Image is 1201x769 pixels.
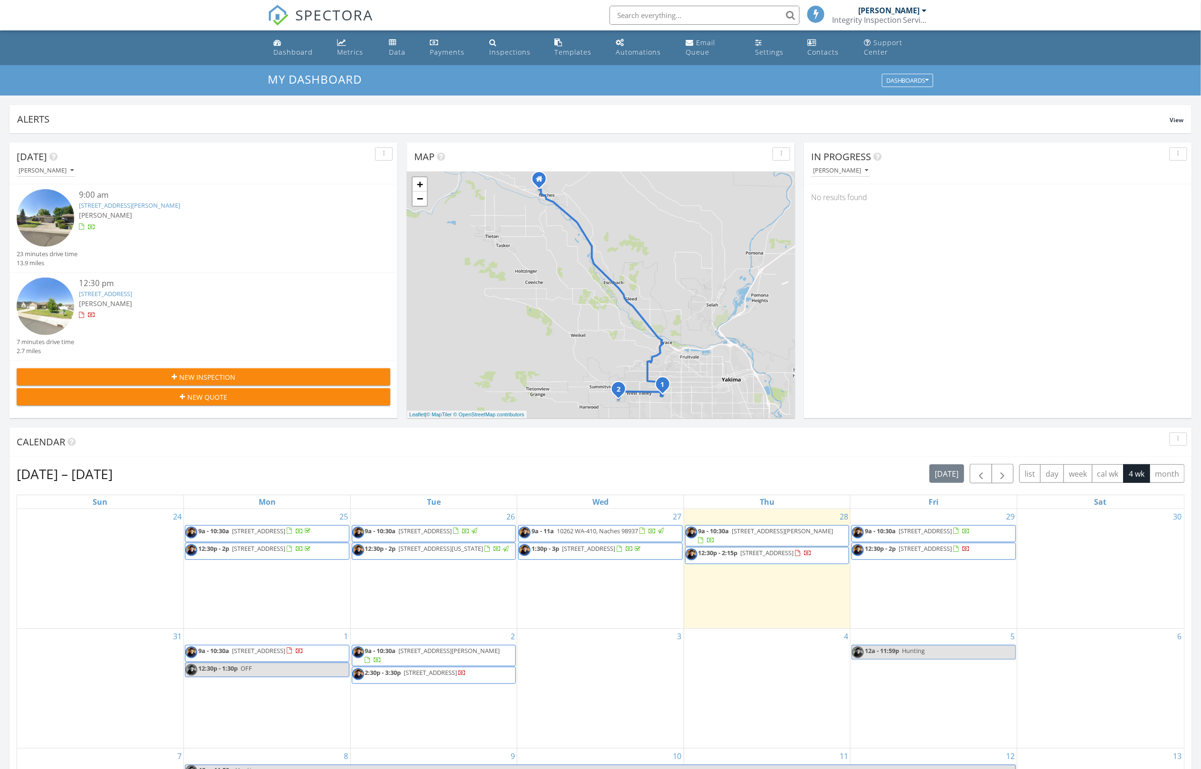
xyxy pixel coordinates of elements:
[684,628,851,749] td: Go to September 4, 2025
[927,495,941,509] a: Friday
[241,664,252,673] span: OFF
[17,113,1170,125] div: Alerts
[171,509,184,524] a: Go to August 24, 2025
[612,34,675,61] a: Automations (Basic)
[1017,509,1184,629] td: Go to August 30, 2025
[811,164,870,177] button: [PERSON_NAME]
[1040,464,1064,483] button: day
[671,509,684,524] a: Go to August 27, 2025
[17,189,390,268] a: 9:00 am [STREET_ADDRESS][PERSON_NAME] [PERSON_NAME] 23 minutes drive time 13.9 miles
[1005,749,1017,764] a: Go to September 12, 2025
[485,34,543,61] a: Inspections
[851,628,1017,749] td: Go to September 5, 2025
[270,34,326,61] a: Dashboard
[865,527,896,535] span: 9a - 10:30a
[365,544,396,553] span: 12:30p - 2p
[617,386,620,393] i: 2
[509,629,517,644] a: Go to September 2, 2025
[842,629,850,644] a: Go to September 4, 2025
[517,509,684,629] td: Go to August 27, 2025
[79,189,359,201] div: 9:00 am
[414,150,435,163] span: Map
[532,544,559,553] span: 1:30p - 3p
[365,646,396,655] span: 9a - 10:30a
[232,646,285,655] span: [STREET_ADDRESS]
[79,299,132,308] span: [PERSON_NAME]
[852,527,864,538] img: img_6211.jpg
[425,495,443,509] a: Tuesday
[91,495,110,509] a: Sunday
[17,509,184,629] td: Go to August 24, 2025
[185,664,197,676] img: img_6211.jpg
[350,628,517,749] td: Go to September 2, 2025
[861,34,931,61] a: Support Center
[79,278,359,289] div: 12:30 pm
[198,646,229,655] span: 9a - 10:30a
[365,527,479,535] a: 9a - 10:30a [STREET_ADDRESS]
[273,48,313,57] div: Dashboard
[698,527,729,535] span: 9a - 10:30a
[562,544,615,553] span: [STREET_ADDRESS]
[509,749,517,764] a: Go to September 9, 2025
[185,525,349,542] a: 9a - 10:30a [STREET_ADDRESS]
[661,382,665,388] i: 1
[17,250,77,259] div: 23 minutes drive time
[352,527,364,538] img: img_6211.jpg
[619,389,624,394] div: 1010 S 89th Ave, Yakima, WA 98908
[399,544,484,553] span: [STREET_ADDRESS][US_STATE]
[489,48,531,57] div: Inspections
[807,48,839,57] div: Contacts
[198,527,312,535] a: 9a - 10:30a [STREET_ADDRESS]
[17,628,184,749] td: Go to August 31, 2025
[352,525,516,542] a: 9a - 10:30a [STREET_ADDRESS]
[758,495,776,509] a: Thursday
[17,435,65,448] span: Calendar
[698,527,833,544] a: 9a - 10:30a [STREET_ADDRESS][PERSON_NAME]
[232,527,285,535] span: [STREET_ADDRESS]
[858,6,920,15] div: [PERSON_NAME]
[17,189,74,247] img: streetview
[852,543,1016,560] a: 12:30p - 2p [STREET_ADDRESS]
[404,668,457,677] span: [STREET_ADDRESS]
[342,629,350,644] a: Go to September 1, 2025
[1124,464,1150,483] button: 4 wk
[365,544,511,553] a: 12:30p - 2p [STREET_ADDRESS][US_STATE]
[337,48,363,57] div: Metrics
[17,464,113,483] h2: [DATE] – [DATE]
[1005,509,1017,524] a: Go to August 29, 2025
[851,509,1017,629] td: Go to August 29, 2025
[352,646,364,658] img: img_6211.jpg
[17,278,74,335] img: streetview
[663,384,668,390] div: 5402 Webster Ave, Yakima, WA 98908
[389,48,406,57] div: Data
[185,527,197,538] img: img_6211.jpg
[268,71,362,87] span: My Dashboard
[741,548,794,557] span: [STREET_ADDRESS]
[865,646,899,655] span: 12a - 11:59p
[519,544,531,556] img: img_6211.jpg
[365,668,401,677] span: 2:30p - 3:30p
[1009,629,1017,644] a: Go to September 5, 2025
[517,628,684,749] td: Go to September 3, 2025
[1176,629,1184,644] a: Go to September 6, 2025
[865,544,970,553] a: 12:30p - 2p [STREET_ADDRESS]
[409,412,425,417] a: Leaflet
[198,664,238,673] span: 12:30p - 1:30p
[671,749,684,764] a: Go to September 10, 2025
[171,629,184,644] a: Go to August 31, 2025
[79,201,180,210] a: [STREET_ADDRESS][PERSON_NAME]
[970,464,992,483] button: Previous
[532,544,642,553] a: 1:30p - 3p [STREET_ADDRESS]
[555,48,592,57] div: Templates
[187,392,227,402] span: New Quote
[338,509,350,524] a: Go to August 25, 2025
[610,6,800,25] input: Search everything...
[413,192,427,206] a: Zoom out
[865,527,970,535] a: 9a - 10:30a [STREET_ADDRESS]
[686,527,697,538] img: img_6211.jpg
[352,645,516,666] a: 9a - 10:30a [STREET_ADDRESS][PERSON_NAME]
[811,150,871,163] span: In Progress
[838,509,850,524] a: Go to August 28, 2025
[882,74,933,87] button: Dashboards
[232,544,285,553] span: [STREET_ADDRESS]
